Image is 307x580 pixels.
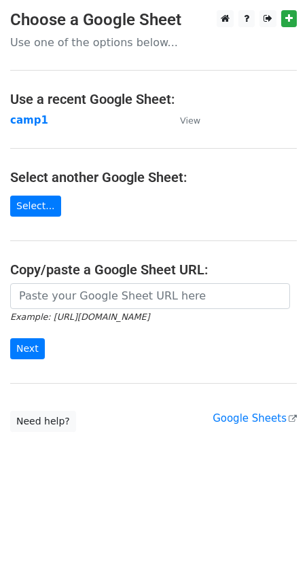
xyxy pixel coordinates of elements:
[166,114,200,126] a: View
[10,91,297,107] h4: Use a recent Google Sheet:
[180,115,200,126] small: View
[10,261,297,278] h4: Copy/paste a Google Sheet URL:
[10,338,45,359] input: Next
[10,283,290,309] input: Paste your Google Sheet URL here
[10,10,297,30] h3: Choose a Google Sheet
[10,411,76,432] a: Need help?
[10,114,48,126] a: camp1
[10,169,297,185] h4: Select another Google Sheet:
[10,312,149,322] small: Example: [URL][DOMAIN_NAME]
[10,196,61,217] a: Select...
[10,35,297,50] p: Use one of the options below...
[213,412,297,424] a: Google Sheets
